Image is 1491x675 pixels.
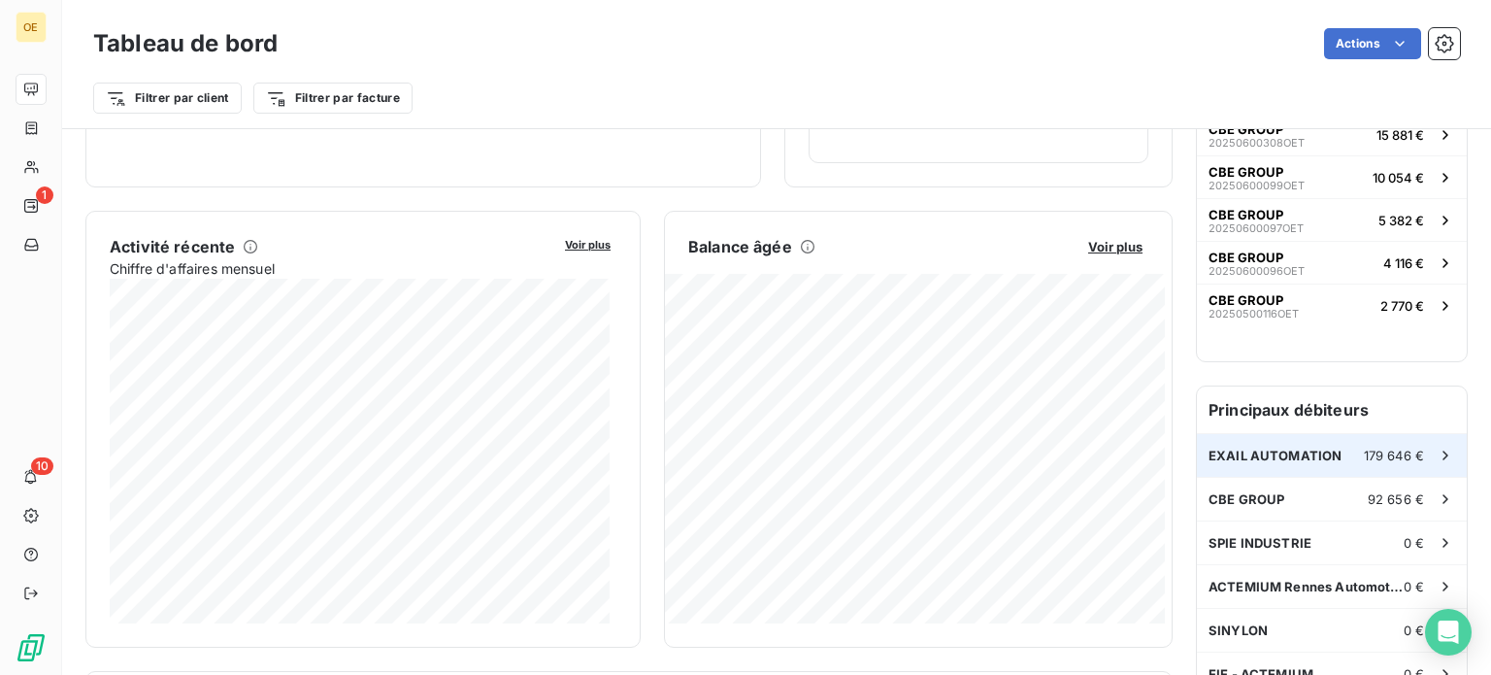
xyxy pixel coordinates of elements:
span: 20250600308OET [1209,137,1305,149]
span: 0 € [1404,535,1424,551]
span: 4 116 € [1383,255,1424,271]
span: 0 € [1404,579,1424,594]
span: SPIE INDUSTRIE [1209,535,1311,551]
span: Voir plus [1088,239,1143,254]
span: SINYLON [1209,623,1268,638]
span: 20250600096OET [1209,265,1305,277]
div: Open Intercom Messenger [1425,609,1472,656]
button: Filtrer par facture [253,83,413,114]
button: Filtrer par client [93,83,242,114]
span: 15 881 € [1376,127,1424,143]
h6: Principaux débiteurs [1197,387,1467,433]
span: Chiffre d'affaires mensuel [110,258,551,279]
span: CBE GROUP [1209,207,1283,222]
h6: Activité récente [110,235,235,258]
img: Logo LeanPay [16,632,47,663]
span: 0 € [1404,623,1424,638]
span: 20250600099OET [1209,180,1305,191]
button: CBE GROUP20250500116OET2 770 € [1197,284,1467,326]
span: EXAIL AUTOMATION [1209,448,1342,463]
span: Voir plus [565,238,611,252]
h6: Balance âgée [688,235,792,258]
span: 20250600097OET [1209,222,1304,234]
span: 92 656 € [1368,491,1424,507]
span: 1 [36,186,53,204]
button: CBE GROUP20250600099OET10 054 € [1197,155,1467,198]
span: 2 770 € [1380,298,1424,314]
div: OE [16,12,47,43]
span: 20250500116OET [1209,308,1299,320]
span: CBE GROUP [1209,491,1284,507]
button: Actions [1324,28,1421,59]
button: CBE GROUP20250600097OET5 382 € [1197,198,1467,241]
span: CBE GROUP [1209,250,1283,265]
span: ACTEMIUM Rennes Automotive [1209,579,1404,594]
button: CBE GROUP20250600308OET15 881 € [1197,113,1467,155]
button: Voir plus [1082,238,1148,255]
span: CBE GROUP [1209,164,1283,180]
h3: Tableau de bord [93,26,278,61]
span: 10 054 € [1373,170,1424,186]
button: CBE GROUP20250600096OET4 116 € [1197,241,1467,284]
span: 10 [31,457,53,475]
span: 5 382 € [1378,213,1424,228]
span: 179 646 € [1364,448,1424,463]
button: Voir plus [559,235,616,253]
a: 1 [16,190,46,221]
span: CBE GROUP [1209,292,1283,308]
